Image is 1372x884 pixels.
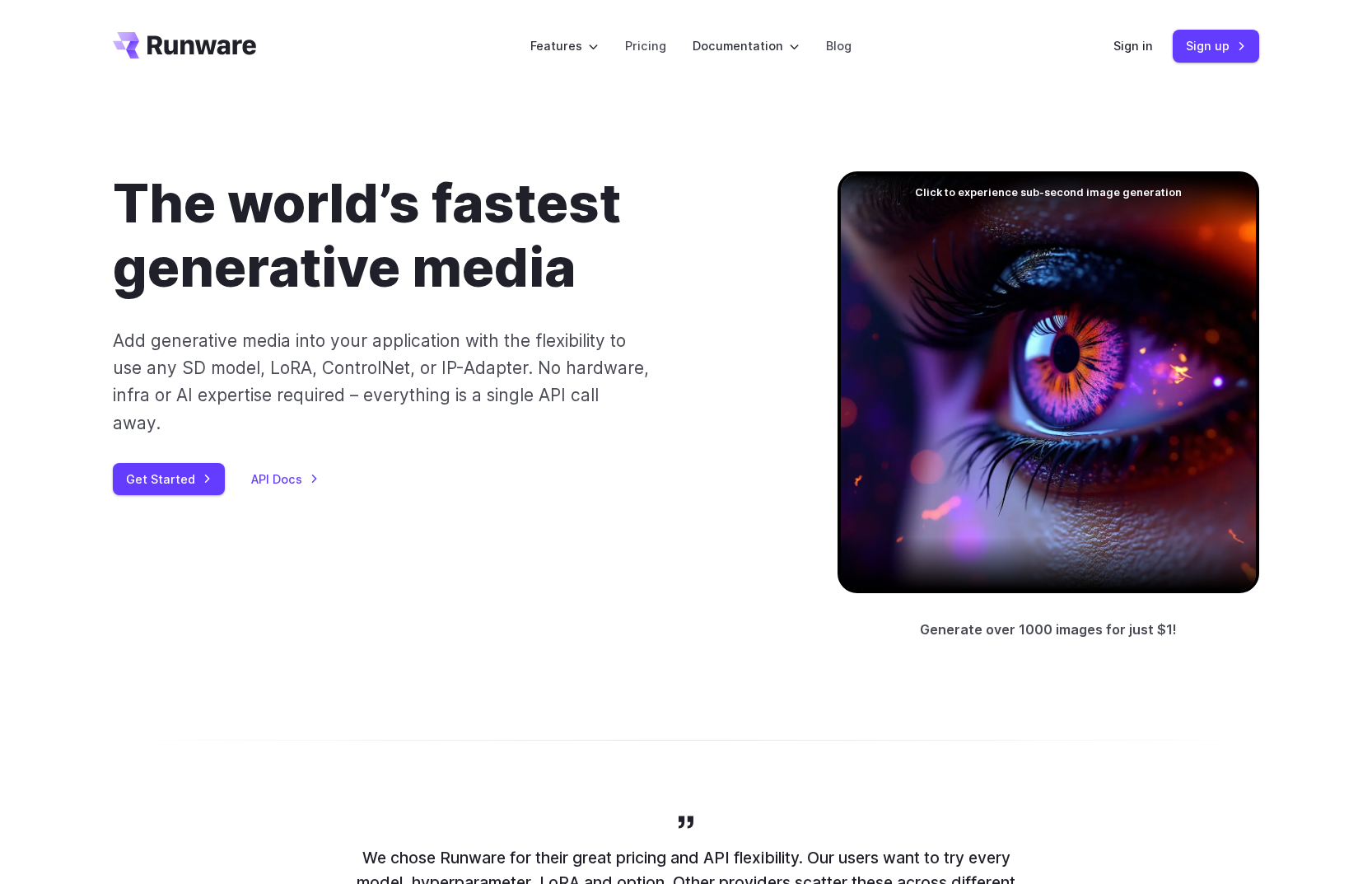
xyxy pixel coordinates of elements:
[920,620,1177,641] p: Generate over 1000 images for just $1!
[530,36,599,55] label: Features
[625,36,666,55] a: Pricing
[113,327,651,437] p: Add generative media into your application with the flexibility to use any SD model, LoRA, Contro...
[693,36,800,55] label: Documentation
[113,171,785,301] h1: The world’s fastest generative media
[251,470,319,489] a: API Docs
[113,32,256,58] a: Go to /
[1173,30,1259,62] a: Sign up
[113,463,225,495] a: Get Started
[1113,36,1153,55] a: Sign in
[826,36,852,55] a: Blog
